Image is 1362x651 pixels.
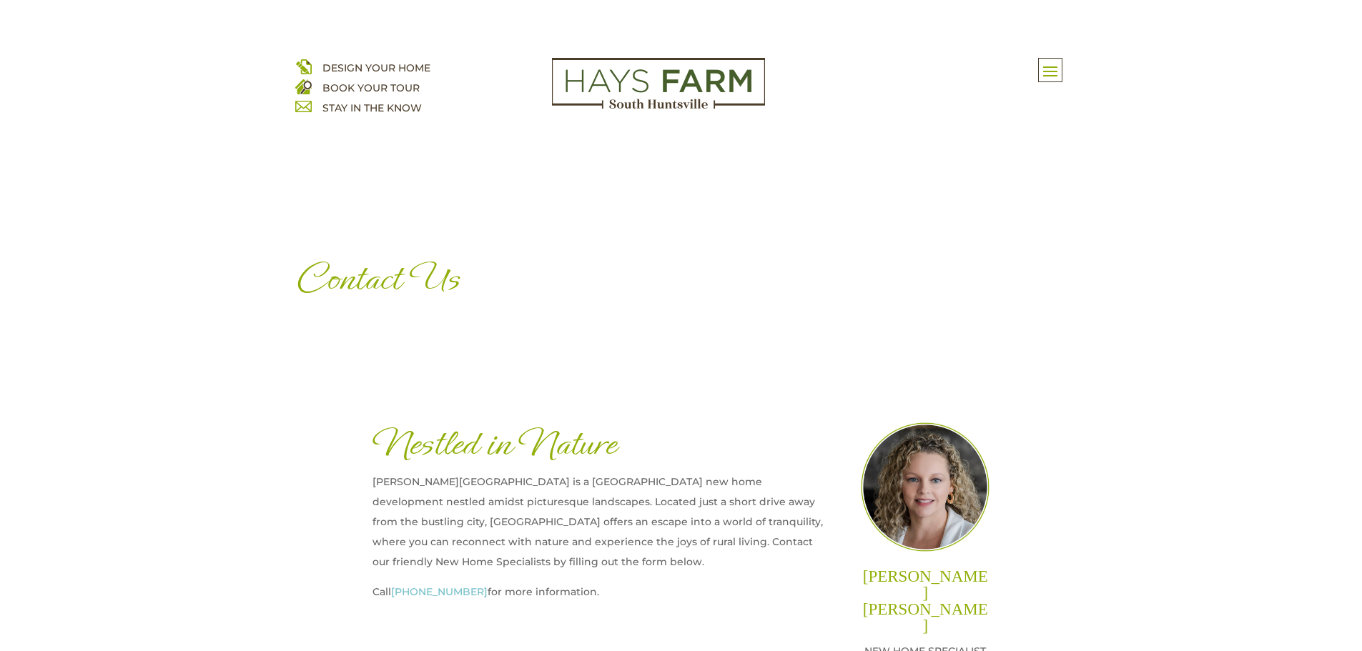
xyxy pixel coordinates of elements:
[322,81,420,94] a: BOOK YOUR TOUR
[372,422,827,472] h1: Nestled in Nature
[861,422,990,551] img: Team_Laura@2x
[552,99,765,112] a: hays farm homes huntsville development
[295,58,312,74] img: design your home
[372,582,827,612] p: Call for more information.
[322,61,430,74] a: DESIGN YOUR HOME
[391,585,488,598] a: [PHONE_NUMBER]
[861,568,990,641] h2: [PERSON_NAME] [PERSON_NAME]
[295,78,312,94] img: book your home tour
[552,58,765,109] img: Logo
[372,472,827,582] p: [PERSON_NAME][GEOGRAPHIC_DATA] is a [GEOGRAPHIC_DATA] new home development nestled amidst picture...
[295,257,1067,307] h1: Contact Us
[322,101,422,114] a: STAY IN THE KNOW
